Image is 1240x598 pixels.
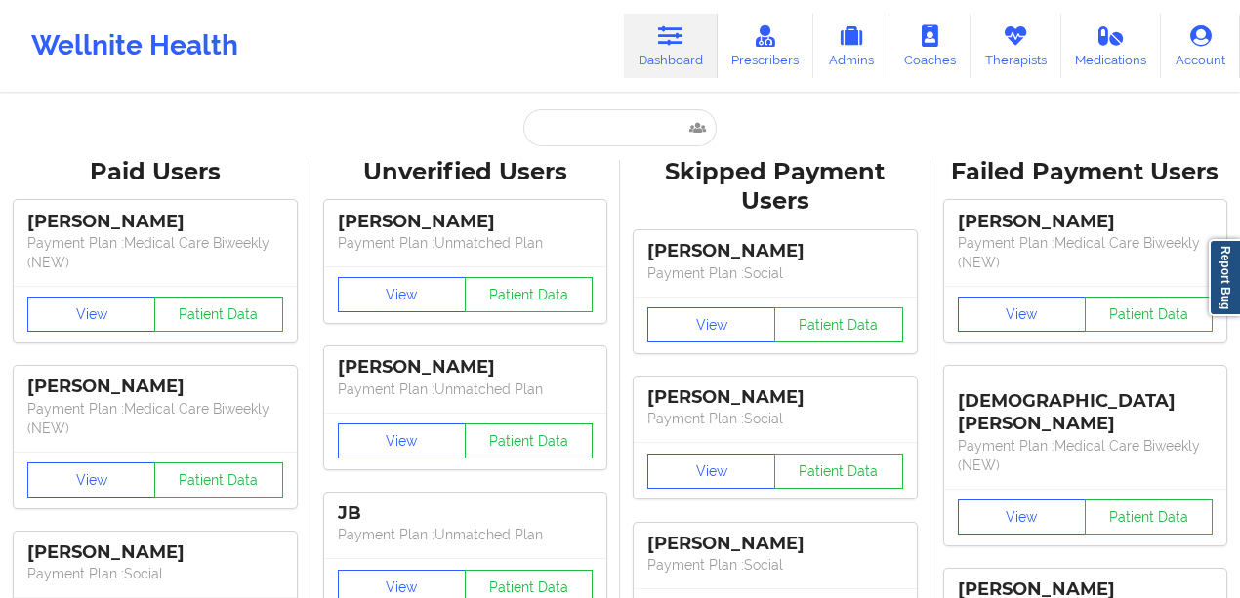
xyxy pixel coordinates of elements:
div: [PERSON_NAME] [338,211,594,233]
div: [PERSON_NAME] [647,240,903,262]
p: Payment Plan : Unmatched Plan [338,233,594,253]
button: Patient Data [465,277,593,312]
button: View [647,307,775,342]
button: View [958,499,1086,535]
div: [DEMOGRAPHIC_DATA][PERSON_NAME] [958,376,1214,435]
div: [PERSON_NAME] [958,211,1214,233]
p: Payment Plan : Social [647,263,903,283]
p: Payment Plan : Unmatched Plan [338,525,594,544]
a: Dashboard [624,14,718,78]
div: [PERSON_NAME] [27,211,283,233]
div: [PERSON_NAME] [647,386,903,409]
div: [PERSON_NAME] [338,356,594,379]
a: Admins [813,14,889,78]
button: Patient Data [774,454,902,489]
a: Medications [1061,14,1162,78]
p: Payment Plan : Social [27,564,283,583]
p: Payment Plan : Social [647,555,903,575]
button: Patient Data [1085,499,1213,535]
button: View [647,454,775,489]
button: Patient Data [1085,297,1213,332]
div: JB [338,502,594,525]
button: Patient Data [774,307,902,342]
button: View [958,297,1086,332]
a: Prescribers [718,14,814,78]
button: View [27,297,155,332]
div: Skipped Payment Users [634,157,917,218]
a: Coaches [889,14,971,78]
div: Paid Users [14,157,297,187]
p: Payment Plan : Unmatched Plan [338,379,594,399]
button: Patient Data [154,297,282,332]
div: Unverified Users [324,157,607,187]
button: View [27,462,155,498]
div: Failed Payment Users [944,157,1227,187]
p: Payment Plan : Medical Care Biweekly (NEW) [27,399,283,438]
a: Account [1161,14,1240,78]
p: Payment Plan : Medical Care Biweekly (NEW) [958,436,1214,475]
p: Payment Plan : Medical Care Biweekly (NEW) [27,233,283,272]
a: Report Bug [1209,239,1240,316]
p: Payment Plan : Medical Care Biweekly (NEW) [958,233,1214,272]
a: Therapists [971,14,1061,78]
button: View [338,277,466,312]
div: [PERSON_NAME] [27,541,283,564]
button: Patient Data [154,462,282,498]
p: Payment Plan : Social [647,409,903,428]
div: [PERSON_NAME] [647,533,903,555]
button: View [338,423,466,458]
div: [PERSON_NAME] [27,376,283,398]
button: Patient Data [465,423,593,458]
